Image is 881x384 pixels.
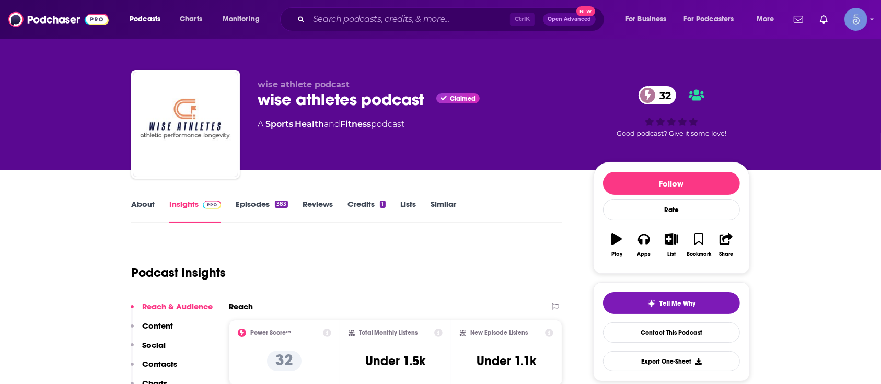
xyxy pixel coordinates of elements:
span: and [324,119,340,129]
div: Bookmark [687,251,711,258]
button: tell me why sparkleTell Me Why [603,292,740,314]
span: More [757,12,774,27]
div: A podcast [258,118,404,131]
span: Charts [180,12,202,27]
p: Reach & Audience [142,301,213,311]
button: Open AdvancedNew [543,13,596,26]
a: InsightsPodchaser Pro [169,199,221,223]
button: Bookmark [685,226,712,264]
h2: New Episode Listens [470,329,528,336]
button: Export One-Sheet [603,351,740,371]
button: Show profile menu [844,8,867,31]
button: Reach & Audience [131,301,213,321]
button: List [658,226,685,264]
img: User Profile [844,8,867,31]
span: 32 [649,86,676,104]
h3: Under 1.1k [477,353,537,369]
div: Share [719,251,733,258]
img: wise athletes podcast [133,72,238,177]
h2: Total Monthly Listens [359,329,418,336]
button: Apps [630,226,657,264]
button: open menu [749,11,787,28]
button: Contacts [131,359,177,378]
div: List [667,251,676,258]
span: Good podcast? Give it some love! [617,130,726,137]
a: Charts [173,11,208,28]
a: About [131,199,155,223]
span: For Business [625,12,667,27]
div: Search podcasts, credits, & more... [290,7,615,31]
span: For Podcasters [684,12,734,27]
div: Rate [603,199,740,220]
p: 32 [267,351,302,371]
div: 32Good podcast? Give it some love! [593,79,750,144]
h2: Reach [229,301,253,311]
span: , [293,119,295,129]
a: Sports [265,119,293,129]
h1: Podcast Insights [131,265,226,281]
input: Search podcasts, credits, & more... [309,11,510,28]
button: Content [131,321,173,340]
button: Social [131,340,166,359]
p: Contacts [142,359,177,369]
a: Contact This Podcast [603,322,740,343]
a: Health [295,119,324,129]
a: Episodes383 [236,199,288,223]
button: Play [603,226,630,264]
a: Credits1 [347,199,385,223]
a: 32 [639,86,676,104]
span: New [576,6,595,16]
a: Reviews [303,199,333,223]
span: wise athlete podcast [258,79,350,89]
button: open menu [618,11,680,28]
div: Apps [637,251,651,258]
a: Show notifications dropdown [816,10,832,28]
a: Fitness [340,119,371,129]
span: Claimed [450,96,476,101]
span: Logged in as Spiral5-G1 [844,8,867,31]
div: 383 [275,201,288,208]
h3: Under 1.5k [365,353,425,369]
img: Podchaser - Follow, Share and Rate Podcasts [8,9,109,29]
div: 1 [380,201,385,208]
span: Ctrl K [510,13,535,26]
span: Open Advanced [548,17,591,22]
a: Show notifications dropdown [790,10,807,28]
span: Podcasts [130,12,160,27]
button: open menu [122,11,174,28]
img: Podchaser Pro [203,201,221,209]
p: Social [142,340,166,350]
img: tell me why sparkle [647,299,656,308]
button: Share [713,226,740,264]
span: Tell Me Why [660,299,696,308]
h2: Power Score™ [250,329,291,336]
button: open menu [215,11,273,28]
a: Similar [431,199,456,223]
a: Lists [400,199,416,223]
button: open menu [677,11,749,28]
p: Content [142,321,173,331]
div: Play [611,251,622,258]
button: Follow [603,172,740,195]
span: Monitoring [223,12,260,27]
